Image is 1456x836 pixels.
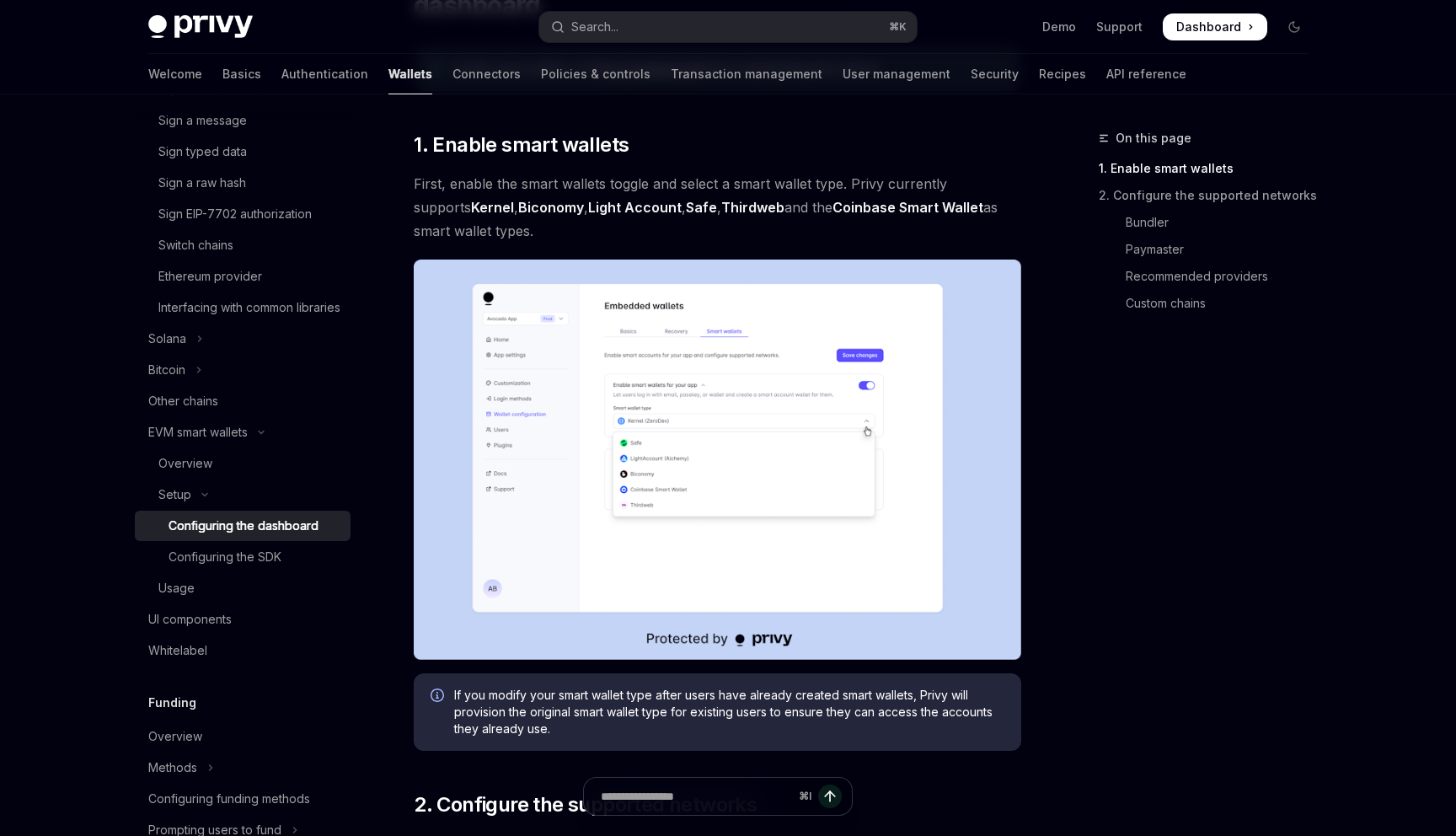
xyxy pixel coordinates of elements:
a: Light Account [588,199,682,217]
a: Configuring the dashboard [135,511,351,541]
span: First, enable the smart wallets toggle and select a smart wallet type. Privy currently supports ,... [414,172,1021,243]
div: Configuring the SDK [169,547,281,567]
a: 2. Configure the supported networks [1099,182,1321,209]
a: Configuring the SDK [135,542,351,572]
a: Sign typed data [135,137,351,167]
div: Sign a raw hash [158,173,246,193]
a: Kernel [471,199,514,217]
a: Paymaster [1099,236,1321,263]
div: Usage [158,578,195,598]
a: Other chains [135,386,351,416]
span: ⌘ K [889,20,907,34]
a: Coinbase Smart Wallet [832,199,983,217]
div: Ethereum provider [158,266,262,287]
div: Solana [148,329,186,349]
a: Connectors [452,54,521,94]
div: Setup [158,485,191,505]
span: Dashboard [1176,19,1241,35]
a: Security [971,54,1019,94]
a: Ethereum provider [135,261,351,292]
img: dark logo [148,15,253,39]
button: Toggle Methods section [135,753,351,783]
span: 1. Enable smart wallets [414,131,629,158]
button: Toggle Setup section [135,480,351,510]
button: Open search [539,12,917,42]
div: Whitelabel [148,640,207,661]
img: Sample enable smart wallets [414,260,1021,660]
a: Policies & controls [541,54,650,94]
div: Other chains [148,391,218,411]
a: Overview [135,721,351,752]
a: UI components [135,604,351,635]
a: User management [843,54,950,94]
a: Recommended providers [1099,263,1321,290]
button: Toggle Bitcoin section [135,355,351,385]
div: Overview [148,726,202,747]
a: Sign a raw hash [135,168,351,198]
button: Toggle dark mode [1281,13,1308,40]
a: Whitelabel [135,635,351,666]
a: API reference [1106,54,1186,94]
a: Wallets [388,54,432,94]
a: Configuring funding methods [135,784,351,814]
a: Dashboard [1163,13,1267,40]
a: Demo [1042,19,1076,35]
a: Overview [135,448,351,479]
div: Configuring the dashboard [169,516,318,536]
div: EVM smart wallets [148,422,248,442]
a: Thirdweb [721,199,784,217]
a: Biconomy [518,199,584,217]
a: Safe [686,199,717,217]
a: Sign EIP-7702 authorization [135,199,351,229]
div: Sign EIP-7702 authorization [158,204,312,224]
div: Overview [158,453,212,474]
div: Sign typed data [158,142,247,162]
div: Interfacing with common libraries [158,297,340,318]
a: 1. Enable smart wallets [1099,155,1321,182]
span: If you modify your smart wallet type after users have already created smart wallets, Privy will p... [454,687,1004,737]
button: Toggle EVM smart wallets section [135,417,351,447]
input: Ask a question... [601,778,792,815]
button: Toggle Solana section [135,324,351,354]
a: Switch chains [135,230,351,260]
h5: Funding [148,693,196,713]
a: Basics [222,54,261,94]
svg: Info [431,689,447,705]
div: UI components [148,609,232,630]
a: Welcome [148,54,202,94]
div: Bitcoin [148,360,185,380]
div: Switch chains [158,235,233,255]
a: Usage [135,573,351,603]
a: Bundler [1099,209,1321,236]
div: Methods [148,758,197,778]
a: Recipes [1039,54,1086,94]
div: Search... [571,17,618,37]
a: Support [1096,19,1143,35]
span: On this page [1116,128,1191,148]
div: Configuring funding methods [148,789,310,809]
a: Authentication [281,54,368,94]
a: Transaction management [671,54,822,94]
a: Custom chains [1099,290,1321,317]
button: Send message [818,785,842,808]
a: Interfacing with common libraries [135,292,351,323]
